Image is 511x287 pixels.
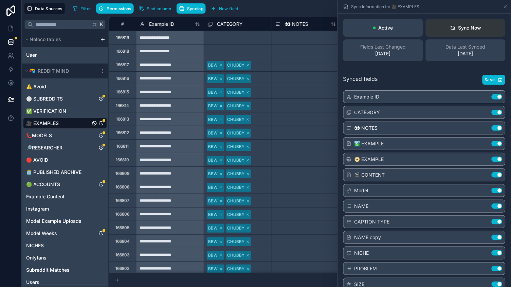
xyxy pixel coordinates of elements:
div: 166809 [115,171,129,176]
div: BBW [208,62,218,68]
a: Syncing [177,3,208,14]
div: 166815 [116,89,129,95]
div: 🔎RESEARCHER [23,142,107,153]
span: Sync Information for 🎥 EXAMPLES [351,4,420,10]
div: BBW [208,239,218,245]
div: 166813 [116,116,129,122]
div: CHUBBY [227,212,244,218]
div: 166818 [116,49,129,54]
div: 166805 [115,225,129,231]
span: User [26,52,37,58]
span: ⚠️ Avoid [26,83,46,90]
span: 👀 NOTES [285,21,308,28]
span: ✅ VERIFICATION [26,108,66,114]
button: Permissions [96,3,133,14]
span: Find column [147,6,171,11]
span: Fields Last Changed [361,43,406,50]
button: Syncing [177,3,206,14]
div: BBW [208,266,218,272]
span: PROBLEM [354,265,377,272]
div: 166812 [116,130,129,136]
div: CHUBBY [227,157,244,163]
div: BBW [208,198,218,204]
span: 🎥 EXAMPLES [26,120,59,127]
div: ⚠️ Avoid [23,81,107,92]
div: 🎥 EXAMPLES [23,118,107,129]
div: Example Content [23,191,107,202]
div: 166817 [116,62,129,68]
div: Model Example Uploads [23,216,107,227]
div: 166811 [116,144,129,149]
div: CHUBBY [227,239,244,245]
div: CHUBBY [227,266,244,272]
div: Onlyfans [23,252,107,263]
span: 👠MODELS [26,132,52,139]
div: 🔴 AVOID [23,155,107,165]
span: 🏞️ EXAMPLE [354,140,384,147]
div: BBW [208,103,218,109]
div: CHUBBY [227,116,244,123]
span: Model Weeks [26,230,57,237]
span: 📀 EXAMPLE [354,156,384,163]
span: New field [219,6,238,11]
span: Example ID [149,21,174,28]
span: ⚪️ SUBREDDITS [26,95,63,102]
div: CHUBBY [227,130,244,136]
div: 166814 [116,103,129,108]
span: CATEGORY [217,21,243,28]
span: Model Example Uploads [26,218,81,225]
div: 166802 [115,266,129,271]
span: REDDIT MIND [38,68,69,74]
div: BBW [208,184,218,191]
div: BBW [208,212,218,218]
p: Active [379,24,393,31]
span: CATEGORY [354,109,380,116]
div: Sync Now [450,24,481,31]
a: Permissions [96,3,136,14]
div: BBW [208,130,218,136]
div: 166806 [115,212,129,217]
div: Instagram [23,203,107,214]
p: [DATE] [376,50,391,57]
div: CHUBBY [227,144,244,150]
div: CHUBBY [227,198,244,204]
div: User [23,50,107,60]
div: CHUBBY [227,76,244,82]
div: BBW [208,157,218,163]
span: 👀 NOTES [354,125,378,131]
span: Noloco tables [30,36,61,43]
div: BBW [208,225,218,231]
span: Permissions [107,6,131,11]
span: Model [354,187,368,194]
span: NICHES [26,242,44,249]
button: Find column [136,3,174,14]
span: CAPTION TYPE [354,218,390,225]
span: 🔴 AVOID [26,157,48,163]
button: Data Sources [24,3,65,14]
div: BBW [208,171,218,177]
div: 166803 [115,252,129,258]
span: Synced fields [343,75,378,85]
span: Syncing [187,6,203,11]
span: Subreddit Matches [26,267,70,273]
div: Model Weeks [23,228,107,239]
span: Filter [81,6,91,11]
div: CHUBBY [227,184,244,191]
div: 166807 [115,198,129,203]
span: NAME [354,203,369,210]
div: 👠MODELS [23,130,107,141]
div: CHUBBY [227,103,244,109]
img: Airtable Logo [30,68,35,74]
p: [DATE] [458,50,473,57]
span: 🟢 ACCOUNTS [26,181,60,188]
span: Onlyfans [26,254,47,261]
div: Subreddit Matches [23,265,107,275]
div: 166819 [116,35,129,40]
div: CHUBBY [227,62,244,68]
div: BBW [208,89,218,95]
button: Sync Now [426,19,506,37]
span: NICHE [354,250,369,256]
div: ✅ VERIFICATION [23,106,107,116]
div: CHUBBY [227,171,244,177]
span: NAME copy [354,234,381,241]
